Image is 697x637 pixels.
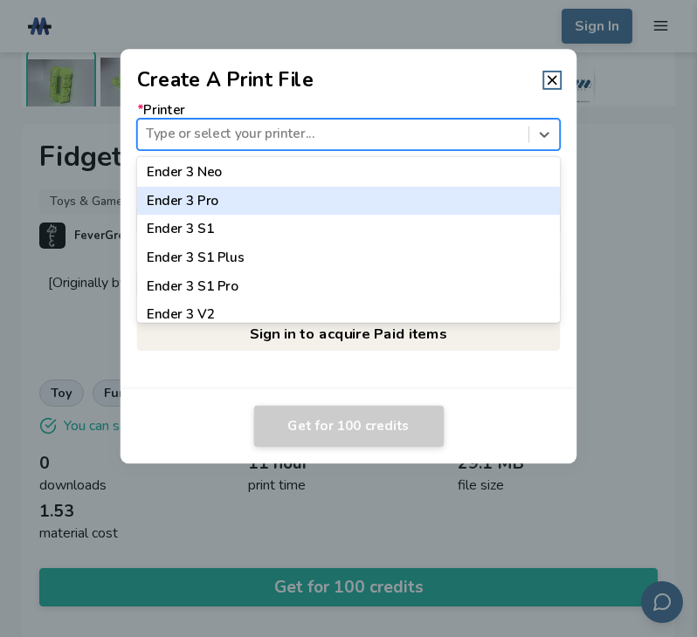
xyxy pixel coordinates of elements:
h2: Create A Print File [137,65,314,94]
input: *PrinterType or select your printer...Elegoo Neptune 4 ProElegoo Neptune XEnder 3Ender 3 MaxEnder... [146,127,149,141]
div: Ender 3 S1 Plus [137,243,561,272]
a: Sign in to acquire Paid items [137,317,561,350]
label: Printer [137,103,561,150]
div: Ender 3 S1 [137,215,561,243]
div: Ender 3 S1 Pro [137,272,561,301]
div: Ender 3 V2 [137,300,561,329]
button: Get for 100 credits [253,405,444,447]
div: Ender 3 Pro [137,187,561,216]
div: Ender 3 Neo [137,158,561,187]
